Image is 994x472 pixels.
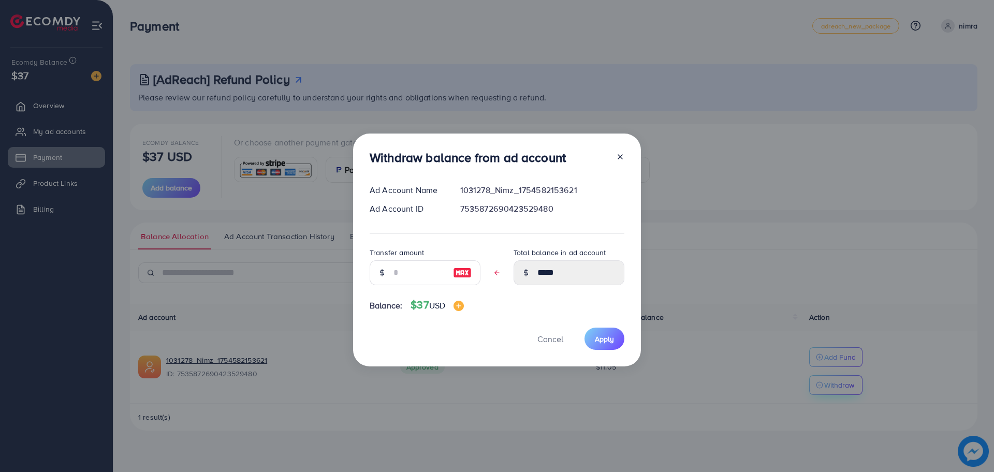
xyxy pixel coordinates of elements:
button: Apply [584,328,624,350]
div: Ad Account Name [361,184,452,196]
h4: $37 [411,299,464,312]
label: Total balance in ad account [514,247,606,258]
span: Apply [595,334,614,344]
div: 7535872690423529480 [452,203,633,215]
label: Transfer amount [370,247,424,258]
img: image [454,301,464,311]
span: USD [429,300,445,311]
div: Ad Account ID [361,203,452,215]
button: Cancel [524,328,576,350]
img: image [453,267,472,279]
div: 1031278_Nimz_1754582153621 [452,184,633,196]
span: Balance: [370,300,402,312]
span: Cancel [537,333,563,345]
h3: Withdraw balance from ad account [370,150,566,165]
